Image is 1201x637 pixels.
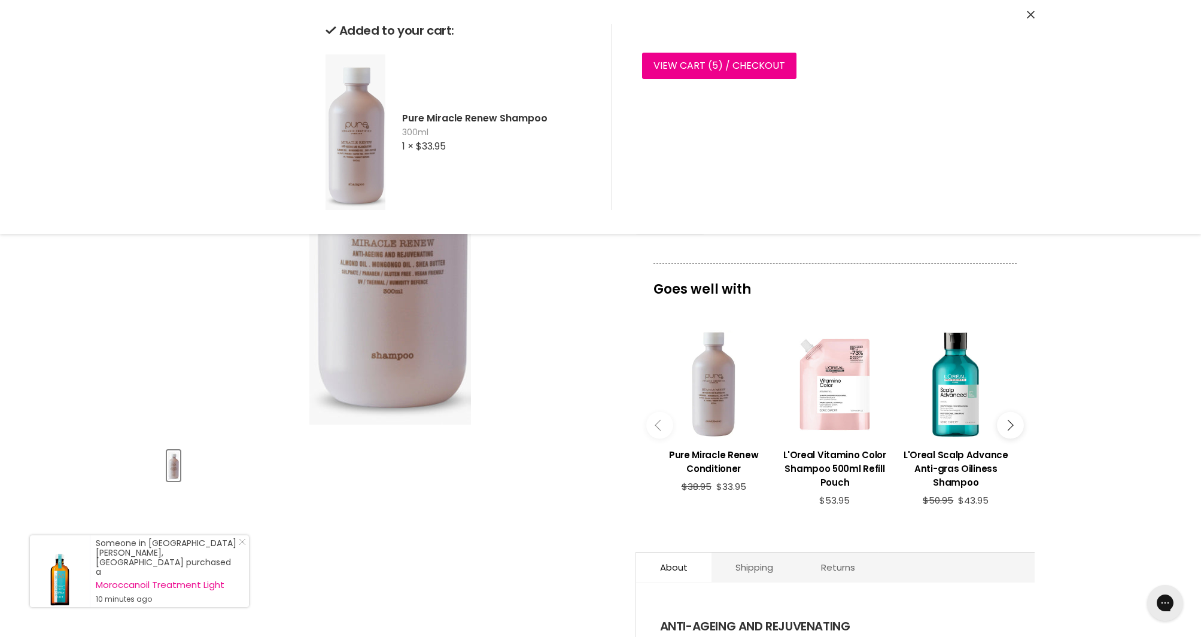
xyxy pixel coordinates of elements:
[1141,581,1189,625] iframe: Gorgias live chat messenger
[30,535,90,607] a: Visit product page
[402,139,413,153] span: 1 ×
[168,452,179,480] img: Pure Miracle Renew Shampoo
[682,480,712,493] span: $38.95
[96,580,237,590] a: Moroccanoil Treatment Light
[636,553,712,582] a: About
[167,450,180,481] button: Pure Miracle Renew Shampoo
[780,448,889,489] h3: L'Oreal Vitamino Color Shampoo 500ml Refill Pouch
[642,53,796,79] a: View cart (5) / Checkout
[326,54,385,210] img: Pure Miracle Renew Shampoo
[901,439,1010,495] a: View product:L'Oreal Scalp Advance Anti-gras Oiliness Shampoo
[96,538,237,604] div: Someone in [GEOGRAPHIC_DATA][PERSON_NAME], [GEOGRAPHIC_DATA] purchased a
[1027,9,1035,22] button: Close
[660,619,1011,635] h4: ANTI-AGEING AND REJUVENATING
[659,439,768,481] a: View product:Pure Miracle Renew Conditioner
[659,448,768,476] h3: Pure Miracle Renew Conditioner
[239,538,246,545] svg: Close Icon
[819,494,850,507] span: $53.95
[780,439,889,495] a: View product:L'Oreal Vitamino Color Shampoo 500ml Refill Pouch
[234,538,246,550] a: Close Notification
[923,494,953,507] span: $50.95
[402,112,592,124] h2: Pure Miracle Renew Shampoo
[716,480,746,493] span: $33.95
[165,447,616,481] div: Product thumbnails
[416,139,446,153] span: $33.95
[797,553,879,582] a: Returns
[326,24,592,38] h2: Added to your cart:
[712,59,718,72] span: 5
[958,494,989,507] span: $43.95
[96,595,237,604] small: 10 minutes ago
[712,553,797,582] a: Shipping
[653,263,1017,303] p: Goes well with
[402,127,592,139] span: 300ml
[901,448,1010,489] h3: L'Oreal Scalp Advance Anti-gras Oiliness Shampoo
